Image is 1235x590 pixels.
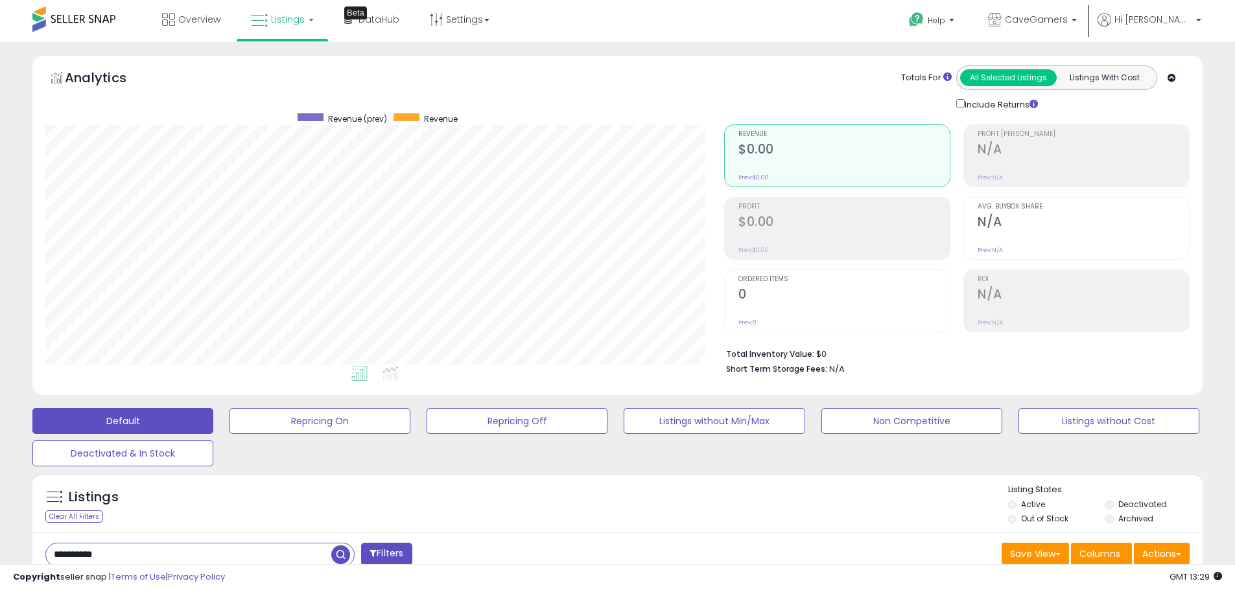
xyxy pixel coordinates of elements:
[178,13,220,26] span: Overview
[738,203,950,210] span: Profit
[899,2,967,42] a: Help
[978,287,1189,304] h2: N/A
[1056,69,1153,86] button: Listings With Cost
[32,440,213,466] button: Deactivated & In Stock
[328,113,387,124] span: Revenue (prev)
[726,363,827,374] b: Short Term Storage Fees:
[1118,513,1153,524] label: Archived
[947,96,1053,111] div: Include Returns
[427,408,607,434] button: Repricing Off
[1008,484,1203,496] p: Listing States:
[978,214,1189,232] h2: N/A
[726,345,1180,361] li: $0
[229,408,410,434] button: Repricing On
[1005,13,1068,26] span: CaveGamers
[1021,513,1068,524] label: Out of Stock
[45,510,103,523] div: Clear All Filters
[1170,571,1222,583] span: 2025-10-9 13:29 GMT
[65,69,152,90] h5: Analytics
[738,131,950,138] span: Revenue
[1134,543,1190,565] button: Actions
[960,69,1057,86] button: All Selected Listings
[978,142,1189,159] h2: N/A
[1079,547,1120,560] span: Columns
[908,12,924,28] i: Get Help
[738,142,950,159] h2: $0.00
[928,15,945,26] span: Help
[1098,13,1201,42] a: Hi [PERSON_NAME]
[738,174,769,181] small: Prev: $0.00
[738,276,950,283] span: Ordered Items
[978,246,1003,254] small: Prev: N/A
[738,246,769,254] small: Prev: $0.00
[978,276,1189,283] span: ROI
[361,543,412,565] button: Filters
[821,408,1002,434] button: Non Competitive
[738,287,950,304] h2: 0
[978,203,1189,210] span: Avg. Buybox Share
[624,408,805,434] button: Listings without Min/Max
[13,571,60,583] strong: Copyright
[111,571,166,583] a: Terms of Use
[1071,543,1132,565] button: Columns
[978,174,1003,181] small: Prev: N/A
[424,113,458,124] span: Revenue
[829,363,845,375] span: N/A
[738,214,950,232] h2: $0.00
[271,13,305,26] span: Listings
[1021,499,1045,510] label: Active
[978,319,1003,326] small: Prev: N/A
[32,408,213,434] button: Default
[726,348,814,359] b: Total Inventory Value:
[344,6,367,19] div: Tooltip anchor
[168,571,225,583] a: Privacy Policy
[13,571,225,584] div: seller snap | |
[69,488,119,506] h5: Listings
[978,131,1189,138] span: Profit [PERSON_NAME]
[1114,13,1192,26] span: Hi [PERSON_NAME]
[1018,408,1199,434] button: Listings without Cost
[359,13,399,26] span: DataHub
[1002,543,1069,565] button: Save View
[901,72,952,84] div: Totals For
[1118,499,1167,510] label: Deactivated
[738,319,757,326] small: Prev: 0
